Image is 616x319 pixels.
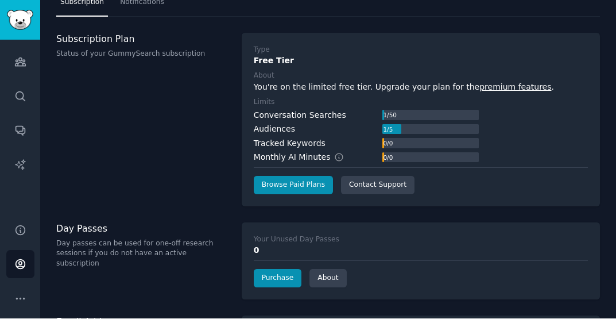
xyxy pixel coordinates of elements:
div: 0 / 0 [382,153,394,163]
div: Audiences [254,124,295,136]
div: 1 / 50 [382,110,398,121]
a: premium features [479,83,551,92]
div: 1 / 5 [382,125,394,135]
a: Browse Paid Plans [254,176,333,195]
div: About [254,71,274,82]
p: Day passes can be used for one-off research sessions if you do not have an active subscription [56,239,230,270]
div: Your Unused Day Passes [254,235,339,245]
div: 0 / 0 [382,139,394,149]
p: Status of your GummySearch subscription [56,49,230,60]
div: 0 [254,245,588,257]
div: You're on the limited free tier. Upgrade your plan for the . [254,82,588,94]
h3: Subscription Plan [56,33,230,45]
a: Contact Support [341,176,414,195]
img: GummySearch logo [7,10,33,30]
a: About [309,270,346,288]
div: Conversation Searches [254,110,346,122]
h3: Day Passes [56,223,230,235]
div: Limits [254,98,275,108]
div: Type [254,45,270,56]
a: Purchase [254,270,302,288]
div: Tracked Keywords [254,138,326,150]
div: Free Tier [254,55,588,67]
div: Monthly AI Minutes [254,152,357,164]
